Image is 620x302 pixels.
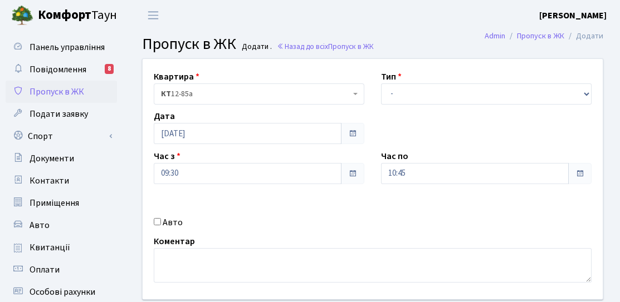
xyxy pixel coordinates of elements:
[161,88,350,100] span: <b>КТ</b>&nbsp;&nbsp;&nbsp;&nbsp;12-85а
[6,147,117,170] a: Документи
[142,33,236,55] span: Пропуск в ЖК
[539,9,607,22] a: [PERSON_NAME]
[6,259,117,281] a: Оплати
[161,88,171,100] b: КТ
[30,175,69,187] span: Контакти
[6,36,117,58] a: Панель управління
[154,150,180,163] label: Час з
[6,192,117,214] a: Приміщення
[381,150,408,163] label: Час по
[6,170,117,192] a: Контакти
[517,30,564,42] a: Пропуск в ЖК
[6,81,117,103] a: Пропуск в ЖК
[139,6,167,24] button: Переключити навігацію
[30,41,105,53] span: Панель управління
[154,70,199,83] label: Квартира
[154,110,175,123] label: Дата
[30,241,70,254] span: Квитанції
[38,6,91,24] b: Комфорт
[30,197,79,209] span: Приміщення
[564,30,603,42] li: Додати
[30,108,88,120] span: Подати заявку
[277,41,374,52] a: Назад до всіхПропуск в ЖК
[381,70,402,83] label: Тип
[6,214,117,236] a: Авто
[485,30,505,42] a: Admin
[163,216,183,229] label: Авто
[468,24,620,48] nav: breadcrumb
[6,236,117,259] a: Квитанції
[30,286,95,298] span: Особові рахунки
[30,219,50,231] span: Авто
[30,264,60,276] span: Оплати
[11,4,33,27] img: logo.png
[30,152,74,165] span: Документи
[6,125,117,147] a: Спорт
[30,63,86,76] span: Повідомлення
[328,41,374,52] span: Пропуск в ЖК
[105,64,114,74] div: 8
[154,235,195,248] label: Коментар
[6,58,117,81] a: Повідомлення8
[6,103,117,125] a: Подати заявку
[154,83,364,105] span: <b>КТ</b>&nbsp;&nbsp;&nbsp;&nbsp;12-85а
[38,6,117,25] span: Таун
[30,86,84,98] span: Пропуск в ЖК
[240,42,272,52] small: Додати .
